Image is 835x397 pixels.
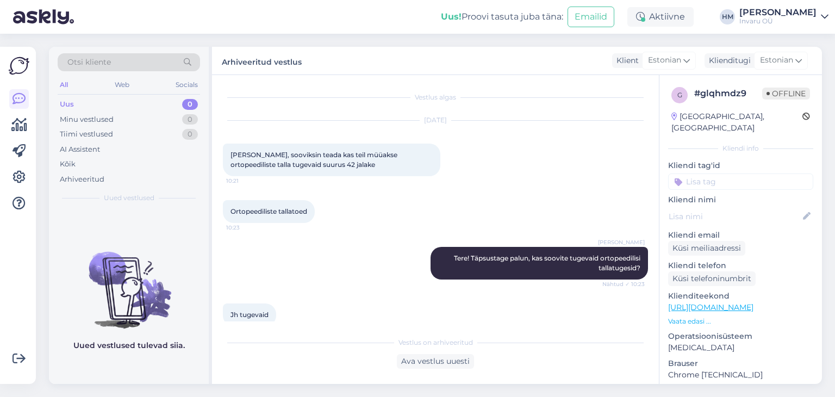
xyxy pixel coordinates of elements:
p: Kliendi telefon [668,260,813,271]
span: Uued vestlused [104,193,154,203]
p: Uued vestlused tulevad siia. [73,340,185,351]
div: Proovi tasuta juba täna: [441,10,563,23]
div: [PERSON_NAME] [739,8,817,17]
span: Estonian [760,54,793,66]
span: Nähtud ✓ 10:23 [602,280,645,288]
div: Invaru OÜ [739,17,817,26]
div: Uus [60,99,74,110]
span: Ortopeediliste tallatoed [230,207,307,215]
div: HM [720,9,735,24]
b: Uus! [441,11,462,22]
span: Vestlus on arhiveeritud [398,338,473,348]
input: Lisa tag [668,173,813,190]
img: No chats [49,232,209,330]
span: Jh tugevaid [230,311,269,319]
div: All [58,78,70,92]
span: [PERSON_NAME], sooviksin teada kas teil müüakse ortopeediliste talla tugevaid suurus 42 jalake [230,151,399,169]
div: Klienditugi [705,55,751,66]
p: Kliendi tag'id [668,160,813,171]
div: Ava vestlus uuesti [397,354,474,369]
p: Klienditeekond [668,290,813,302]
div: AI Assistent [60,144,100,155]
p: Vaata edasi ... [668,317,813,326]
p: Chrome [TECHNICAL_ID] [668,369,813,381]
div: 0 [182,129,198,140]
label: Arhiveeritud vestlus [222,53,302,68]
div: Küsi meiliaadressi [668,241,745,256]
span: [PERSON_NAME] [598,238,645,246]
div: [DATE] [223,115,648,125]
span: Offline [762,88,810,100]
div: 0 [182,99,198,110]
img: Askly Logo [9,55,29,76]
div: Arhiveeritud [60,174,104,185]
div: # glqhmdz9 [694,87,762,100]
span: 10:23 [226,224,267,232]
p: [MEDICAL_DATA] [668,342,813,353]
div: Klient [612,55,639,66]
p: Kliendi email [668,229,813,241]
span: Estonian [648,54,681,66]
p: Brauser [668,358,813,369]
span: 10:21 [226,177,267,185]
a: [PERSON_NAME]Invaru OÜ [739,8,828,26]
div: [GEOGRAPHIC_DATA], [GEOGRAPHIC_DATA] [671,111,802,134]
div: 0 [182,114,198,125]
div: Aktiivne [627,7,694,27]
div: Tiimi vestlused [60,129,113,140]
a: [URL][DOMAIN_NAME] [668,302,753,312]
div: Minu vestlused [60,114,114,125]
p: Kliendi nimi [668,194,813,206]
span: g [677,91,682,99]
div: Vestlus algas [223,92,648,102]
span: Otsi kliente [67,57,111,68]
input: Lisa nimi [669,210,801,222]
p: Operatsioonisüsteem [668,331,813,342]
div: Web [113,78,132,92]
div: Küsi telefoninumbrit [668,271,756,286]
div: Kõik [60,159,76,170]
div: Socials [173,78,200,92]
div: Kliendi info [668,144,813,153]
button: Emailid [568,7,614,27]
span: Tere! Täpsustage palun, kas soovite tugevaid ortopeedilisi tallatugesid? [454,254,642,272]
